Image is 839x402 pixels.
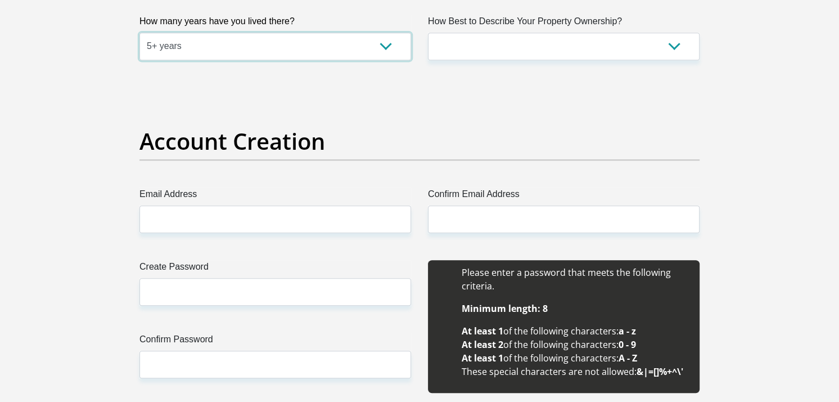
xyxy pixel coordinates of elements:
input: Confirm Password [139,351,411,378]
label: Email Address [139,187,411,206]
b: At least 1 [462,352,503,364]
b: At least 2 [462,338,503,351]
select: Please select a value [428,33,700,60]
li: of the following characters: [462,351,688,365]
li: of the following characters: [462,324,688,338]
label: Create Password [139,260,411,278]
input: Confirm Email Address [428,206,700,233]
select: Please select a value [139,33,411,60]
input: Email Address [139,206,411,233]
h2: Account Creation [139,128,700,155]
label: Confirm Email Address [428,187,700,206]
label: How many years have you lived there? [139,15,411,33]
li: Please enter a password that meets the following criteria. [462,266,688,293]
li: These special characters are not allowed: [462,365,688,378]
label: How Best to Describe Your Property Ownership? [428,15,700,33]
b: A - Z [619,352,637,364]
b: Minimum length: 8 [462,302,548,315]
label: Confirm Password [139,333,411,351]
input: Create Password [139,278,411,306]
b: At least 1 [462,325,503,337]
b: 0 - 9 [619,338,636,351]
li: of the following characters: [462,338,688,351]
b: &|=[]%+^\' [637,365,683,378]
b: a - z [619,325,636,337]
